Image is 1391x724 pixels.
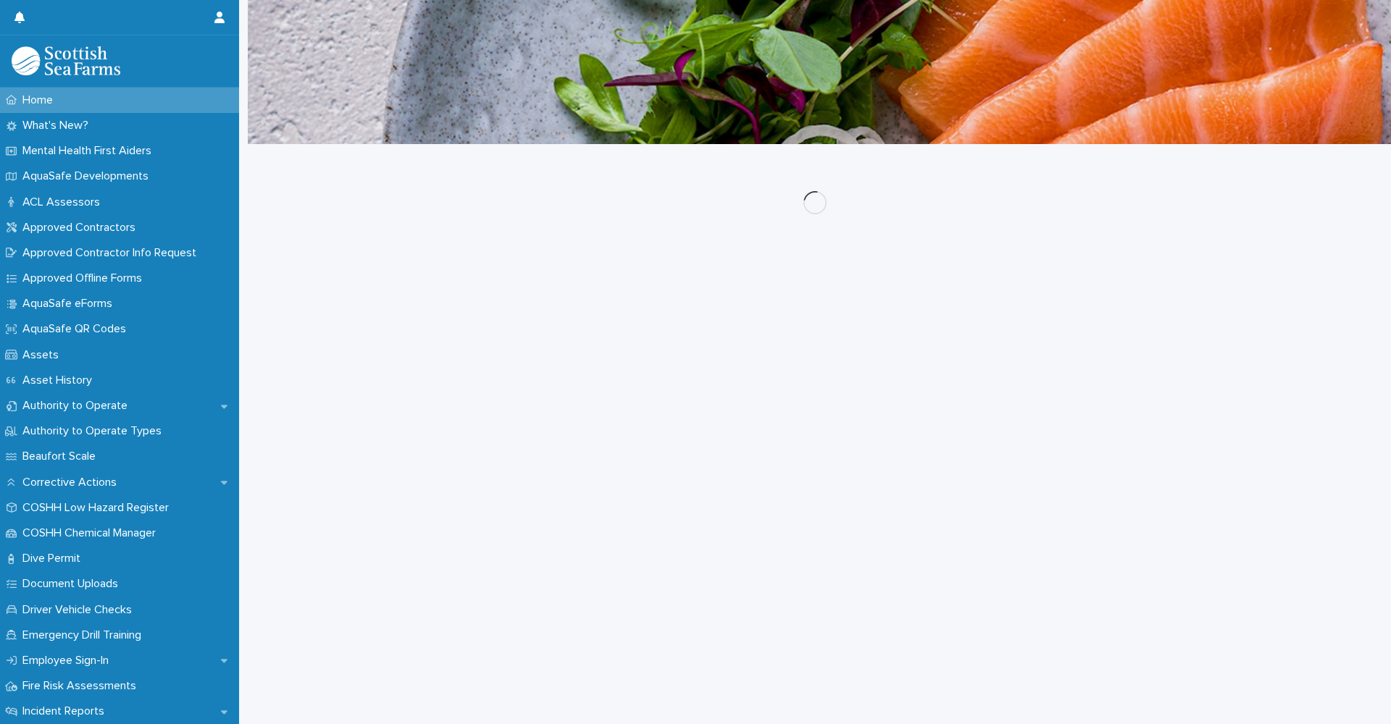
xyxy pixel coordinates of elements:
[17,603,143,617] p: Driver Vehicle Checks
[17,679,148,693] p: Fire Risk Assessments
[12,46,120,75] img: bPIBxiqnSb2ggTQWdOVV
[17,399,139,413] p: Authority to Operate
[17,704,116,718] p: Incident Reports
[17,246,208,260] p: Approved Contractor Info Request
[17,119,100,132] p: What's New?
[17,271,154,285] p: Approved Offline Forms
[17,221,147,235] p: Approved Contractors
[17,169,160,183] p: AquaSafe Developments
[17,322,138,336] p: AquaSafe QR Codes
[17,348,70,362] p: Assets
[17,501,180,515] p: COSHH Low Hazard Register
[17,577,130,591] p: Document Uploads
[17,297,124,311] p: AquaSafe eForms
[17,450,107,463] p: Beaufort Scale
[17,526,167,540] p: COSHH Chemical Manager
[17,144,163,158] p: Mental Health First Aiders
[17,654,120,668] p: Employee Sign-In
[17,195,112,209] p: ACL Assessors
[17,476,128,489] p: Corrective Actions
[17,424,173,438] p: Authority to Operate Types
[17,552,92,565] p: Dive Permit
[17,628,153,642] p: Emergency Drill Training
[17,93,64,107] p: Home
[17,374,104,387] p: Asset History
